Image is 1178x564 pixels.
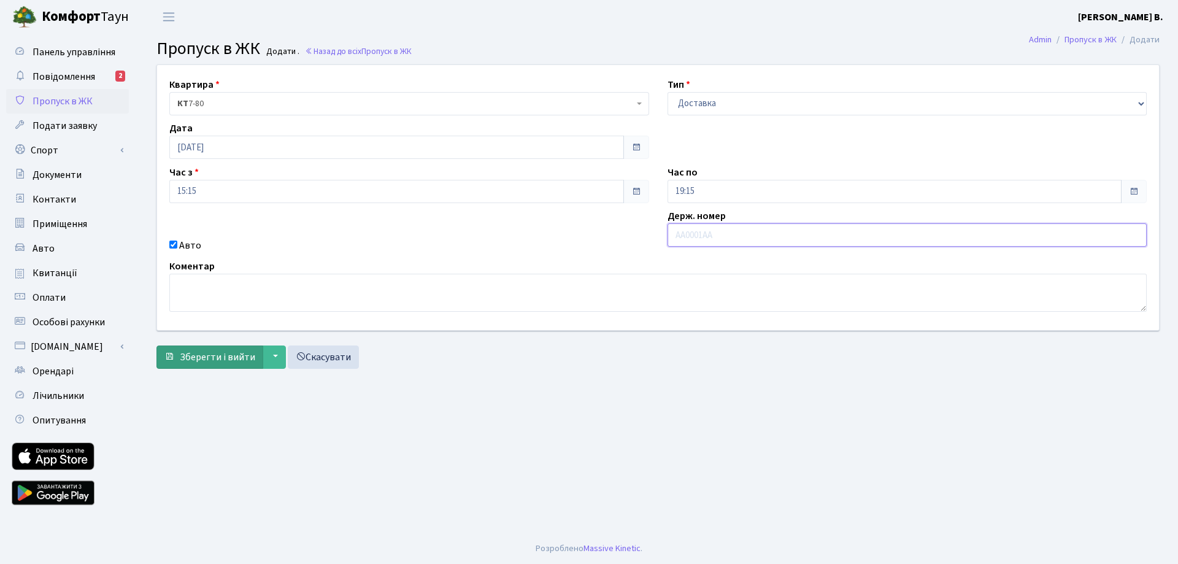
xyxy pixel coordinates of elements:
[536,542,642,555] div: Розроблено .
[6,384,129,408] a: Лічильники
[153,7,184,27] button: Переключити навігацію
[177,98,188,110] b: КТ
[361,45,412,57] span: Пропуск в ЖК
[179,238,201,253] label: Авто
[1029,33,1052,46] a: Admin
[169,77,220,92] label: Квартира
[288,346,359,369] a: Скасувати
[6,40,129,64] a: Панель управління
[33,414,86,427] span: Опитування
[177,98,634,110] span: <b>КТ</b>&nbsp;&nbsp;&nbsp;&nbsp;7-80
[6,359,129,384] a: Орендарі
[668,77,690,92] label: Тип
[6,187,129,212] a: Контакти
[180,350,255,364] span: Зберегти і вийти
[33,119,97,133] span: Подати заявку
[668,209,726,223] label: Держ. номер
[169,165,199,180] label: Час з
[169,92,649,115] span: <b>КТ</b>&nbsp;&nbsp;&nbsp;&nbsp;7-80
[6,138,129,163] a: Спорт
[1078,10,1163,24] b: [PERSON_NAME] В.
[33,315,105,329] span: Особові рахунки
[33,193,76,206] span: Контакти
[33,217,87,231] span: Приміщення
[6,114,129,138] a: Подати заявку
[156,36,260,61] span: Пропуск в ЖК
[6,261,129,285] a: Квитанції
[33,242,55,255] span: Авто
[1064,33,1117,46] a: Пропуск в ЖК
[12,5,37,29] img: logo.png
[1117,33,1160,47] li: Додати
[33,95,93,108] span: Пропуск в ЖК
[169,259,215,274] label: Коментар
[33,266,77,280] span: Квитанції
[6,285,129,310] a: Оплати
[169,121,193,136] label: Дата
[6,408,129,433] a: Опитування
[33,70,95,83] span: Повідомлення
[33,45,115,59] span: Панель управління
[1078,10,1163,25] a: [PERSON_NAME] В.
[115,71,125,82] div: 2
[42,7,101,26] b: Комфорт
[156,346,263,369] button: Зберегти і вийти
[6,236,129,261] a: Авто
[668,165,698,180] label: Час по
[6,310,129,334] a: Особові рахунки
[6,212,129,236] a: Приміщення
[264,47,299,57] small: Додати .
[6,334,129,359] a: [DOMAIN_NAME]
[6,64,129,89] a: Повідомлення2
[33,291,66,304] span: Оплати
[305,45,412,57] a: Назад до всіхПропуск в ЖК
[42,7,129,28] span: Таун
[33,389,84,403] span: Лічильники
[6,163,129,187] a: Документи
[668,223,1147,247] input: AA0001AA
[1011,27,1178,53] nav: breadcrumb
[583,542,641,555] a: Massive Kinetic
[33,168,82,182] span: Документи
[33,365,74,378] span: Орендарі
[6,89,129,114] a: Пропуск в ЖК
